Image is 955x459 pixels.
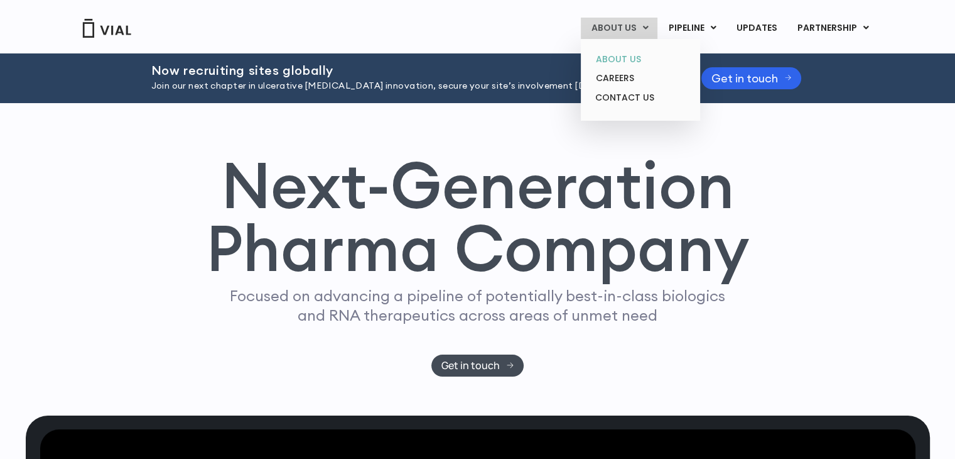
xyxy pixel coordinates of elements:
a: CONTACT US [585,88,695,108]
span: Get in touch [441,361,500,370]
h2: Now recruiting sites globally [151,64,670,77]
a: PARTNERSHIPMenu Toggle [787,18,878,39]
a: PIPELINEMenu Toggle [658,18,725,39]
a: ABOUT US [585,50,695,69]
img: Vial Logo [82,19,132,38]
a: Get in touch [701,67,802,89]
a: UPDATES [726,18,786,39]
p: Focused on advancing a pipeline of potentially best-in-class biologics and RNA therapeutics acros... [225,286,731,325]
h1: Next-Generation Pharma Company [206,153,750,280]
span: Get in touch [711,74,778,83]
a: Get in touch [431,355,524,377]
a: CAREERS [585,69,695,88]
a: ABOUT USMenu Toggle [581,18,657,39]
p: Join our next chapter in ulcerative [MEDICAL_DATA] innovation, secure your site’s involvement [DA... [151,79,670,93]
